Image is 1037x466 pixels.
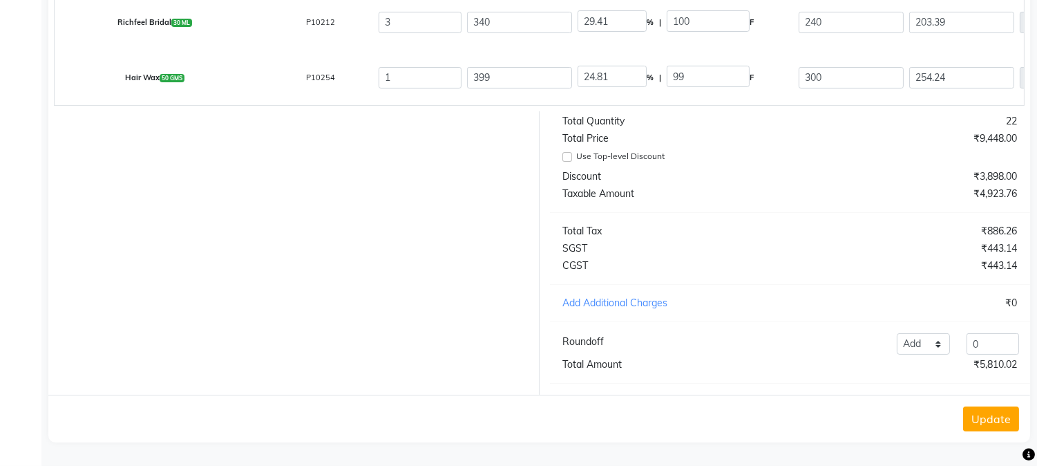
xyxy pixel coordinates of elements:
div: Total Quantity [553,114,790,129]
span: % [647,66,654,89]
div: ₹443.14 [790,259,1027,273]
div: Roundoff [563,335,605,349]
div: Total Price [553,131,790,146]
span: 30 ML [171,19,193,27]
label: Use Top-level Discount [577,150,665,162]
div: Discount [553,169,790,184]
div: P10254 [265,64,376,92]
span: F [750,66,754,89]
div: Add Additional Charges [553,296,790,310]
div: 22 [790,114,1027,129]
button: Update [963,407,1019,431]
div: Total Tax [553,224,790,239]
span: 50 GMS [160,74,185,82]
div: Taxable Amount [553,187,790,201]
div: Richfeel Bridal [44,8,265,37]
div: ₹5,810.02 [790,357,1027,372]
div: Total Amount [553,357,790,372]
div: ₹9,448.00 [790,131,1027,146]
div: ₹886.26 [790,224,1027,239]
div: ₹3,898.00 [790,169,1027,184]
div: CGST [553,259,790,273]
span: | [659,66,661,89]
div: P10212 [265,8,376,37]
span: F [750,11,754,34]
span: % [647,11,654,34]
div: ₹4,923.76 [790,187,1027,201]
span: | [659,11,661,34]
div: ₹0 [790,296,1027,310]
div: Hair Wax [44,64,265,92]
div: ₹443.14 [790,241,1027,256]
div: SGST [553,241,790,256]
